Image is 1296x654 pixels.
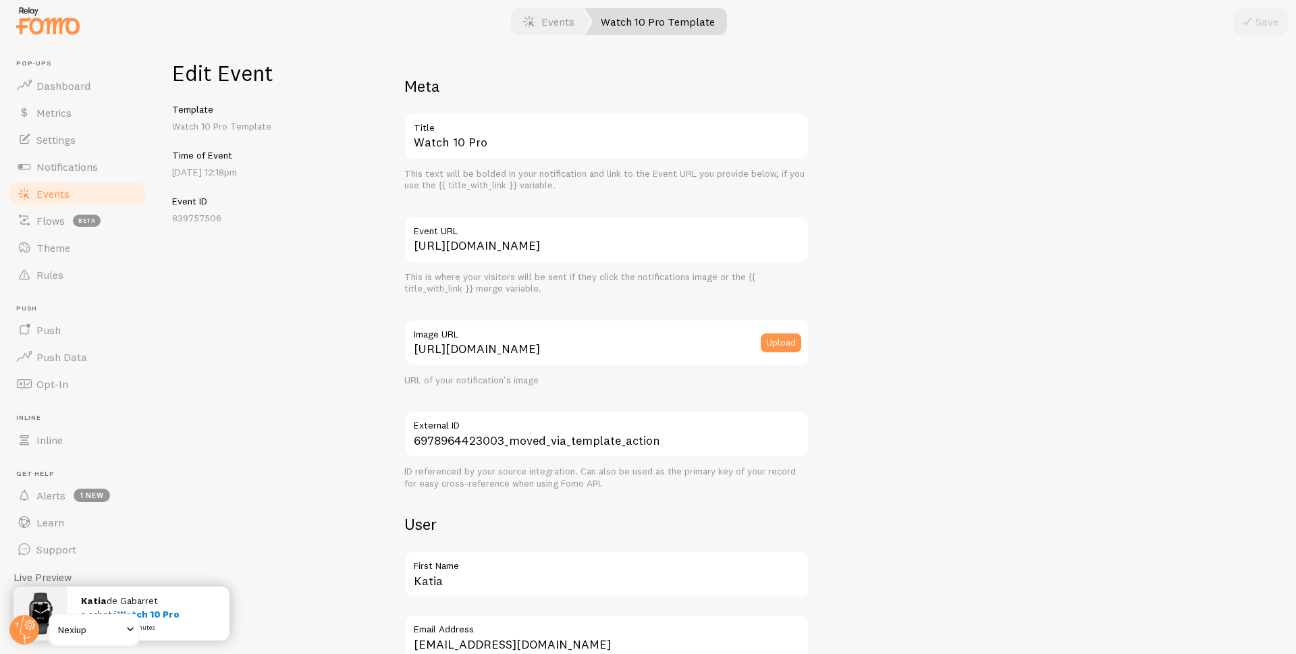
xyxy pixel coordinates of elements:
[404,551,809,574] label: First Name
[404,375,809,387] div: URL of your notification's image
[36,133,76,146] span: Settings
[8,261,147,288] a: Rules
[404,76,809,97] h2: Meta
[36,160,98,173] span: Notifications
[36,214,65,227] span: Flows
[404,319,809,342] label: Image URL
[172,119,355,133] p: Watch 10 Pro Template
[172,165,355,179] p: [DATE] 12:18pm
[74,489,110,502] span: 1 new
[8,180,147,207] a: Events
[8,99,147,126] a: Metrics
[404,614,809,637] label: Email Address
[36,377,68,391] span: Opt-In
[36,106,72,119] span: Metrics
[172,59,355,87] h1: Edit Event
[16,59,147,68] span: Pop-ups
[16,470,147,479] span: Get Help
[8,344,147,371] a: Push Data
[172,103,355,115] h5: Template
[404,466,809,489] div: ID referenced by your source integration. Can also be used as the primary key of your record for ...
[404,514,809,535] h2: User
[8,207,147,234] a: Flows beta
[8,371,147,398] a: Opt-In
[8,427,147,454] a: Inline
[36,516,64,529] span: Learn
[36,241,70,254] span: Theme
[172,195,355,207] h5: Event ID
[404,271,809,295] div: This is where your visitors will be sent if they click the notifications image or the {{ title_wi...
[404,216,809,239] label: Event URL
[16,304,147,313] span: Push
[36,79,90,92] span: Dashboard
[172,211,355,225] p: 839757506
[73,215,101,227] span: beta
[404,168,809,192] div: This text will be bolded in your notification and link to the Event URL you provide below, if you...
[8,126,147,153] a: Settings
[36,350,87,364] span: Push Data
[36,433,63,447] span: Inline
[16,414,147,423] span: Inline
[36,323,61,337] span: Push
[404,410,809,433] label: External ID
[761,333,801,352] button: Upload
[36,543,76,556] span: Support
[14,3,82,38] img: fomo-relay-logo-orange.svg
[36,489,65,502] span: Alerts
[172,149,355,161] h5: Time of Event
[49,614,140,646] a: Nexiup
[8,509,147,536] a: Learn
[58,622,122,638] span: Nexiup
[8,317,147,344] a: Push
[36,187,70,200] span: Events
[8,536,147,563] a: Support
[8,72,147,99] a: Dashboard
[8,482,147,509] a: Alerts 1 new
[8,153,147,180] a: Notifications
[36,268,63,281] span: Rules
[8,234,147,261] a: Theme
[404,113,809,136] label: Title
